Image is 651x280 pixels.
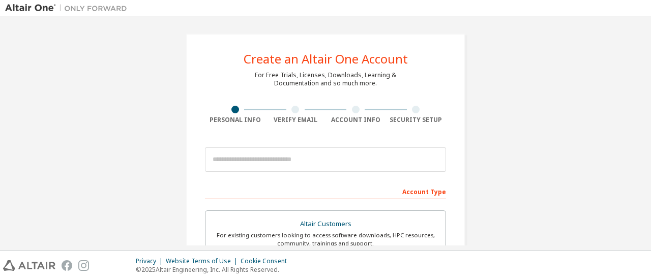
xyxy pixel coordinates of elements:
div: For Free Trials, Licenses, Downloads, Learning & Documentation and so much more. [255,71,396,87]
div: For existing customers looking to access software downloads, HPC resources, community, trainings ... [212,231,439,247]
div: Cookie Consent [241,257,293,265]
div: Altair Customers [212,217,439,231]
p: © 2025 Altair Engineering, Inc. All Rights Reserved. [136,265,293,274]
div: Verify Email [265,116,326,124]
div: Personal Info [205,116,265,124]
div: Security Setup [386,116,447,124]
div: Account Info [325,116,386,124]
div: Privacy [136,257,166,265]
div: Create an Altair One Account [244,53,408,65]
img: facebook.svg [62,260,72,271]
img: altair_logo.svg [3,260,55,271]
img: Altair One [5,3,132,13]
div: Account Type [205,183,446,199]
img: instagram.svg [78,260,89,271]
div: Website Terms of Use [166,257,241,265]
